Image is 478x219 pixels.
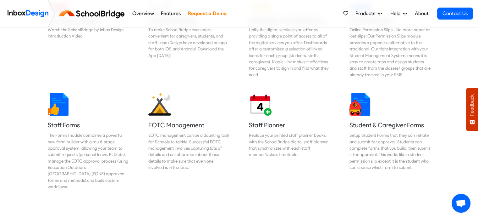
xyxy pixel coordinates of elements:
h5: Staff Planner [249,121,330,130]
div: Online Permission Slips - No more paper or lost slips! ​Our Permission Slips module provides a pa... [349,26,431,78]
div: Unify the digital services you offer by providing a single point of access to all of the digital ... [249,26,330,78]
h5: Student & Caregiver Forms [349,121,431,130]
h5: Staff Forms [48,121,129,130]
a: Staff Forms The Forms module combines a powerful new form builder with a multi-stage approval sys... [43,88,134,195]
img: schoolbridge logo [58,6,129,21]
div: Replace your printed staff planner books, with the SchoolBridge digital staff planner that synchr... [249,132,330,158]
a: Student & Caregiver Forms Setup Student Forms that they can initiate and submit for approval. Stu... [344,88,436,195]
img: 2022_01_25_icon_eonz.svg [148,93,171,116]
a: Contact Us [437,8,473,20]
div: Watch the SchoolBridge by Inbox Design Introduction Video [48,26,129,39]
button: Feedback - Show survey [466,88,478,131]
div: EOTC management can be a daunting task for Schools to tackle. Successful EOTC management involves... [148,132,229,170]
a: Staff Planner Replace your printed staff planner books, with the SchoolBridge digital staff plann... [244,88,335,195]
img: 2022_01_13_icon_thumbsup.svg [48,93,70,116]
a: About [413,7,430,20]
div: To make SchoolBridge even more convenient for caregivers, students, and staff, InboxDesign have d... [148,26,229,59]
a: Products [353,7,384,20]
a: Overview [130,7,156,20]
a: Request a Demo [186,7,228,20]
img: 2022_01_17_icon_daily_planner.svg [249,93,272,116]
a: Help [388,7,409,20]
a: Features [159,7,183,20]
span: Products [355,10,378,17]
div: The Forms module combines a powerful new form builder with a multi-stage approval system, allowin... [48,132,129,190]
h5: EOTC Management [148,121,229,130]
div: Open chat [452,194,470,213]
span: Help [390,10,403,17]
img: 2022_01_13_icon_student_form.svg [349,93,372,116]
a: EOTC Management EOTC management can be a daunting task for Schools to tackle. Successful EOTC man... [143,88,234,195]
div: Setup Student Forms that they can initiate and submit for approval. Students can complete forms t... [349,132,431,170]
span: Feedback [469,94,475,116]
